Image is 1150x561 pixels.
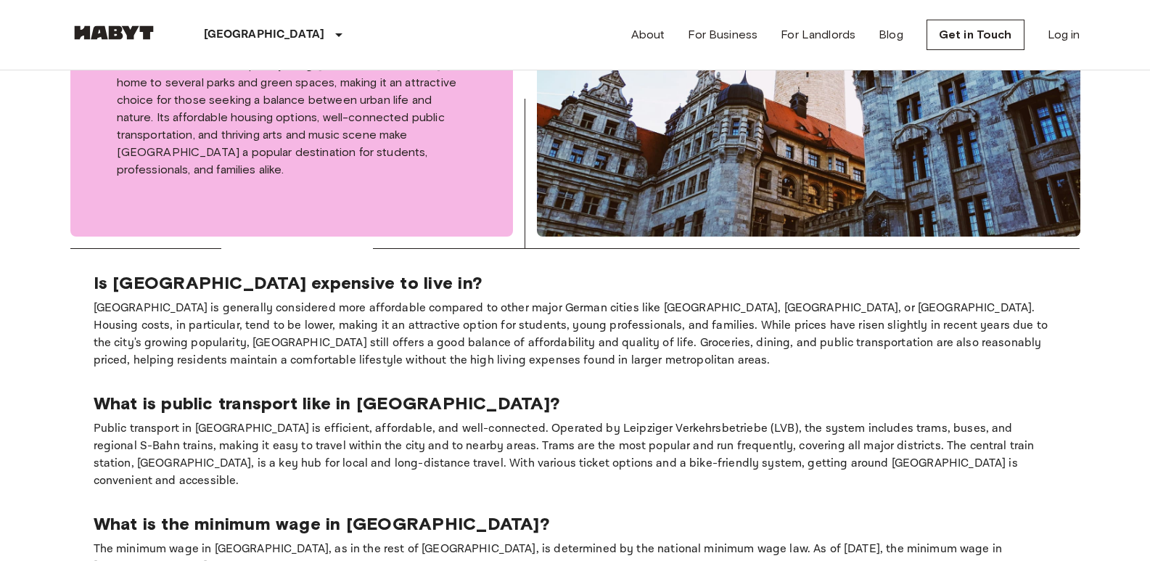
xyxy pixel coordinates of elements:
p: [GEOGRAPHIC_DATA] is generally considered more affordable compared to other major German cities l... [94,300,1057,369]
img: Habyt [70,25,157,40]
a: For Business [688,26,757,44]
p: Is [GEOGRAPHIC_DATA] expensive to live in? [94,272,1057,294]
p: Public transport in [GEOGRAPHIC_DATA] is efficient, affordable, and well-connected. Operated by L... [94,420,1057,490]
a: Get in Touch [927,20,1024,50]
p: What is the minimum wage in [GEOGRAPHIC_DATA]? [94,513,1057,535]
a: About [631,26,665,44]
a: Blog [879,26,903,44]
a: Log in [1048,26,1080,44]
a: For Landlords [781,26,855,44]
p: [GEOGRAPHIC_DATA] [204,26,325,44]
p: What is public transport like in [GEOGRAPHIC_DATA]? [94,393,1057,414]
